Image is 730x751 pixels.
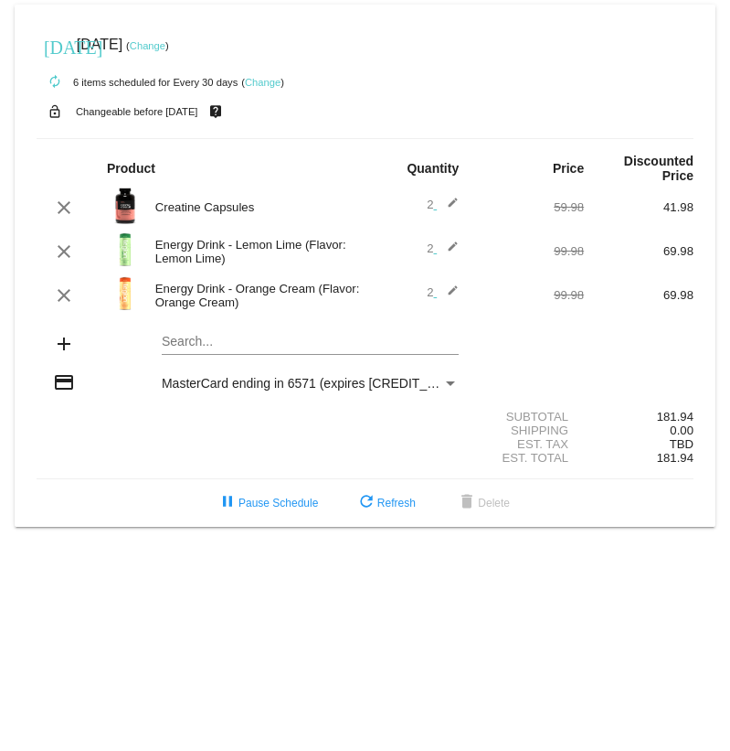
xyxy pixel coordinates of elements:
small: ( ) [126,40,169,51]
span: TBD [670,437,693,451]
small: ( ) [241,77,284,88]
div: Shipping [474,424,584,437]
strong: Quantity [407,161,459,176]
div: Est. Tax [474,437,584,451]
small: 6 items scheduled for Every 30 days [37,77,238,88]
mat-icon: live_help [205,100,227,123]
div: 99.98 [474,244,584,258]
div: Creatine Capsules [146,200,365,214]
div: Energy Drink - Orange Cream (Flavor: Orange Cream) [146,282,365,309]
img: Image-1-Orange-Creamsicle-1000x1000-1.png [107,275,143,312]
mat-icon: clear [53,241,75,263]
mat-icon: edit [437,241,459,263]
span: Refresh [355,497,416,510]
button: Pause Schedule [202,487,333,520]
mat-icon: clear [53,197,75,219]
mat-icon: pause [217,492,238,514]
span: 0.00 [670,424,693,437]
span: MasterCard ending in 6571 (expires [CREDIT_CARD_DATA]) [162,376,511,391]
mat-icon: edit [437,197,459,219]
span: 2 [427,198,459,211]
div: 69.98 [584,244,693,258]
img: Image-1-Energy-Drink-Lemon-Lime-1000x1000-v2-Transp.png [107,231,143,268]
img: Image-1-Creatine-Capsules-1000x1000-Transp.png [107,188,143,224]
span: 2 [427,241,459,255]
strong: Product [107,161,155,176]
span: 2 [427,285,459,299]
mat-icon: clear [53,284,75,306]
mat-icon: autorenew [44,71,66,93]
div: 69.98 [584,288,693,302]
a: Change [245,77,280,88]
div: Energy Drink - Lemon Lime (Flavor: Lemon Lime) [146,238,365,265]
div: Est. Total [474,451,584,465]
span: Pause Schedule [217,497,318,510]
button: Refresh [341,487,430,520]
small: Changeable before [DATE] [76,106,198,117]
strong: Price [553,161,584,176]
div: 41.98 [584,200,693,214]
div: Subtotal [474,410,584,424]
mat-icon: credit_card [53,371,75,393]
mat-select: Payment Method [162,376,459,391]
div: 181.94 [584,410,693,424]
mat-icon: refresh [355,492,377,514]
mat-icon: edit [437,284,459,306]
mat-icon: lock_open [44,100,66,123]
mat-icon: [DATE] [44,35,66,57]
input: Search... [162,335,459,349]
span: 181.94 [657,451,693,465]
div: 99.98 [474,288,584,302]
mat-icon: delete [456,492,478,514]
strong: Discounted Price [624,154,693,183]
button: Delete [441,487,524,520]
span: Delete [456,497,510,510]
a: Change [130,40,165,51]
div: 59.98 [474,200,584,214]
mat-icon: add [53,333,75,355]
